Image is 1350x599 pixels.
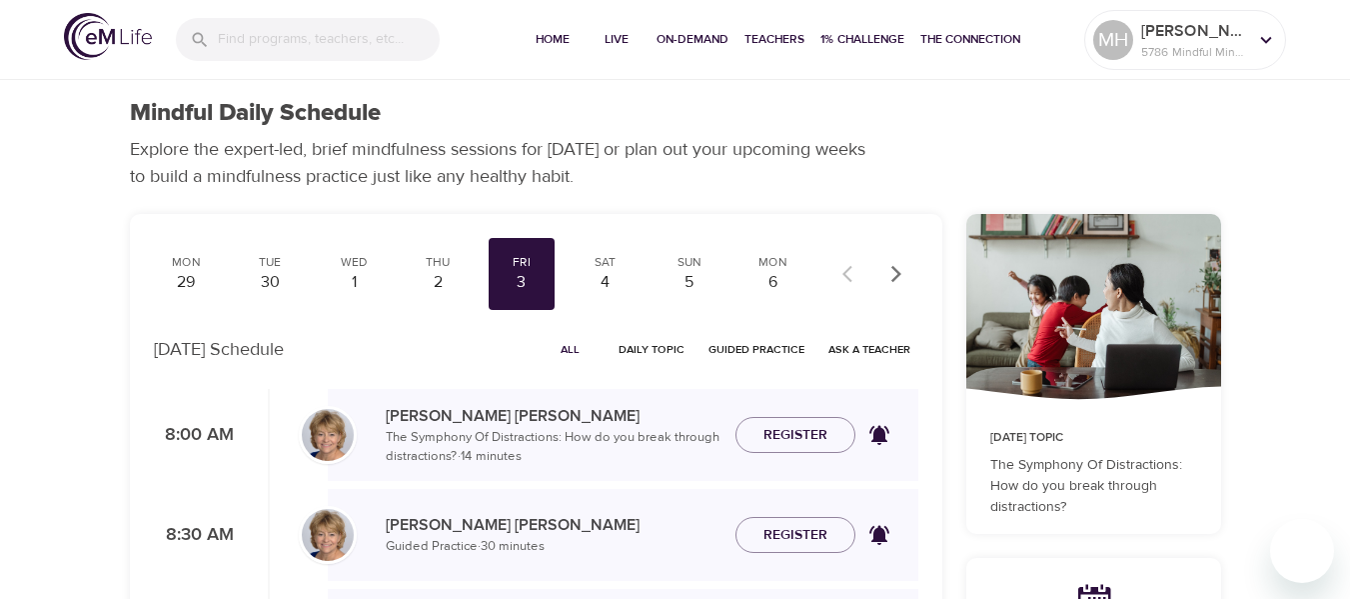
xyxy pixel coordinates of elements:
[154,422,234,449] p: 8:00 AM
[302,409,354,461] img: Lisa_Wickham-min.jpg
[497,271,547,294] div: 3
[593,29,641,50] span: Live
[547,340,595,359] span: All
[581,254,631,271] div: Sat
[218,18,440,61] input: Find programs, teachers, etc...
[735,417,855,454] button: Register
[744,29,804,50] span: Teachers
[619,340,684,359] span: Daily Topic
[763,423,827,448] span: Register
[1093,20,1133,60] div: MH
[855,511,903,559] span: Remind me when a class goes live every Friday at 8:30 AM
[920,29,1020,50] span: The Connection
[529,29,577,50] span: Home
[1141,43,1247,61] p: 5786 Mindful Minutes
[990,455,1197,518] p: The Symphony Of Distractions: How do you break through distractions?
[657,29,728,50] span: On-Demand
[386,404,719,428] p: [PERSON_NAME] [PERSON_NAME]
[611,334,692,365] button: Daily Topic
[154,336,284,363] p: [DATE] Schedule
[245,254,295,271] div: Tue
[1141,19,1247,43] p: [PERSON_NAME] back East
[828,340,910,359] span: Ask a Teacher
[302,509,354,561] img: Lisa_Wickham-min.jpg
[708,340,804,359] span: Guided Practice
[329,254,379,271] div: Wed
[162,254,212,271] div: Mon
[386,513,719,537] p: [PERSON_NAME] [PERSON_NAME]
[735,517,855,554] button: Register
[539,334,603,365] button: All
[820,29,904,50] span: 1% Challenge
[413,271,463,294] div: 2
[413,254,463,271] div: Thu
[245,271,295,294] div: 30
[130,99,381,128] h1: Mindful Daily Schedule
[386,537,719,557] p: Guided Practice · 30 minutes
[748,254,798,271] div: Mon
[329,271,379,294] div: 1
[665,271,714,294] div: 5
[665,254,714,271] div: Sun
[1270,519,1334,583] iframe: Button to launch messaging window
[162,271,212,294] div: 29
[855,411,903,459] span: Remind me when a class goes live every Friday at 8:00 AM
[154,522,234,549] p: 8:30 AM
[990,429,1197,447] p: [DATE] Topic
[497,254,547,271] div: Fri
[820,334,918,365] button: Ask a Teacher
[700,334,812,365] button: Guided Practice
[581,271,631,294] div: 4
[748,271,798,294] div: 6
[64,13,152,60] img: logo
[386,428,719,467] p: The Symphony Of Distractions: How do you break through distractions? · 14 minutes
[763,523,827,548] span: Register
[130,136,879,190] p: Explore the expert-led, brief mindfulness sessions for [DATE] or plan out your upcoming weeks to ...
